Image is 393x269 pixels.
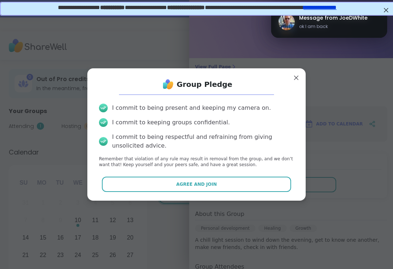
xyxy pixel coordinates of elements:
[278,10,380,33] a: JoeDWhiteMessage from JoeDWhiteok I am back
[177,79,233,89] h1: Group Pledge
[112,133,294,150] div: I commit to being respectful and refraining from giving unsolicited advice.
[161,77,175,92] img: ShareWell Logo
[278,14,295,30] img: JoeDWhite
[102,177,291,192] button: Agree and Join
[99,156,294,168] p: Remember that violation of any rule may result in removal from the group, and we don’t want that!...
[112,118,230,127] div: I commit to keeping groups confidential.
[112,104,271,112] div: I commit to being present and keeping my camera on.
[299,23,368,30] span: ok I am back
[299,14,368,22] span: Message from JoeDWhite
[176,181,217,188] span: Agree and Join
